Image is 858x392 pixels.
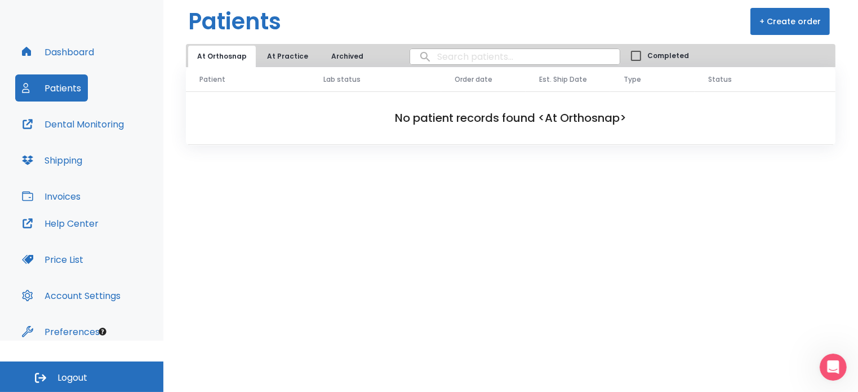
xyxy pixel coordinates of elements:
button: Help Center [15,210,105,237]
span: Order date [455,74,492,85]
button: Invoices [15,183,87,210]
h2: No patient records found <At Orthosnap> [204,109,817,126]
iframe: Intercom live chat [820,354,847,381]
span: Est. Ship Date [539,74,587,85]
span: Logout [57,372,87,384]
h1: Patients [188,5,281,38]
span: Status [708,74,732,85]
button: Shipping [15,147,89,174]
button: + Create order [750,8,830,35]
button: At Practice [258,46,317,67]
button: Patients [15,74,88,102]
button: At Orthosnap [188,46,256,67]
div: tabs [188,46,378,67]
span: Type [624,74,641,85]
button: Price List [15,246,90,273]
button: Dental Monitoring [15,111,131,138]
input: search [410,46,620,68]
button: Archived [319,46,376,67]
button: Preferences [15,318,106,345]
button: Dashboard [15,38,101,65]
span: Completed [647,51,689,61]
div: Tooltip anchor [97,327,108,337]
span: Lab status [323,74,361,85]
span: Patient [199,74,225,85]
button: Account Settings [15,282,127,309]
